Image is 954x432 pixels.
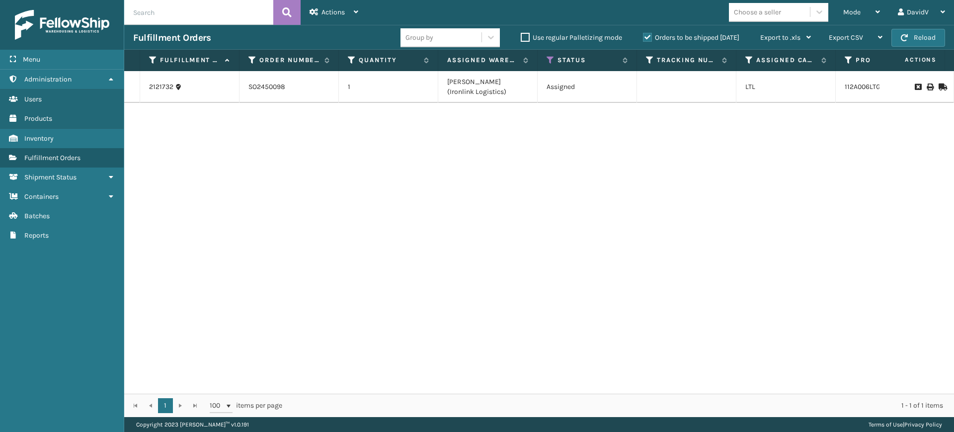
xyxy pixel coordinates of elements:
[657,56,717,65] label: Tracking Number
[856,56,916,65] label: Product SKU
[24,134,54,143] span: Inventory
[259,56,319,65] label: Order Number
[927,84,933,90] i: Print BOL
[160,56,220,65] label: Fulfillment Order Id
[760,33,800,42] span: Export to .xls
[133,32,211,44] h3: Fulfillment Orders
[939,84,945,90] i: Mark as Shipped
[149,82,173,92] a: 2121732
[843,8,861,16] span: Mode
[845,83,880,91] a: 112A006LTG
[756,56,816,65] label: Assigned Carrier Service
[447,56,518,65] label: Assigned Warehouse
[869,417,942,432] div: |
[24,231,49,240] span: Reports
[869,421,903,428] a: Terms of Use
[24,114,52,123] span: Products
[438,71,538,103] td: [PERSON_NAME] (Ironlink Logistics)
[736,71,836,103] td: LTL
[24,75,72,84] span: Administration
[210,398,282,413] span: items per page
[643,33,739,42] label: Orders to be shipped [DATE]
[24,95,42,103] span: Users
[339,71,438,103] td: 1
[904,421,942,428] a: Privacy Policy
[24,212,50,220] span: Batches
[296,401,943,411] div: 1 - 1 of 1 items
[158,398,173,413] a: 1
[239,71,339,103] td: SO2450098
[24,192,59,201] span: Containers
[23,55,40,64] span: Menu
[15,10,109,40] img: logo
[210,401,225,411] span: 100
[359,56,419,65] label: Quantity
[915,84,921,90] i: Request to Be Cancelled
[557,56,618,65] label: Status
[521,33,622,42] label: Use regular Palletizing mode
[321,8,345,16] span: Actions
[538,71,637,103] td: Assigned
[874,52,943,68] span: Actions
[891,29,945,47] button: Reload
[405,32,433,43] div: Group by
[24,154,80,162] span: Fulfillment Orders
[136,417,249,432] p: Copyright 2023 [PERSON_NAME]™ v 1.0.191
[734,7,781,17] div: Choose a seller
[24,173,77,181] span: Shipment Status
[829,33,863,42] span: Export CSV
